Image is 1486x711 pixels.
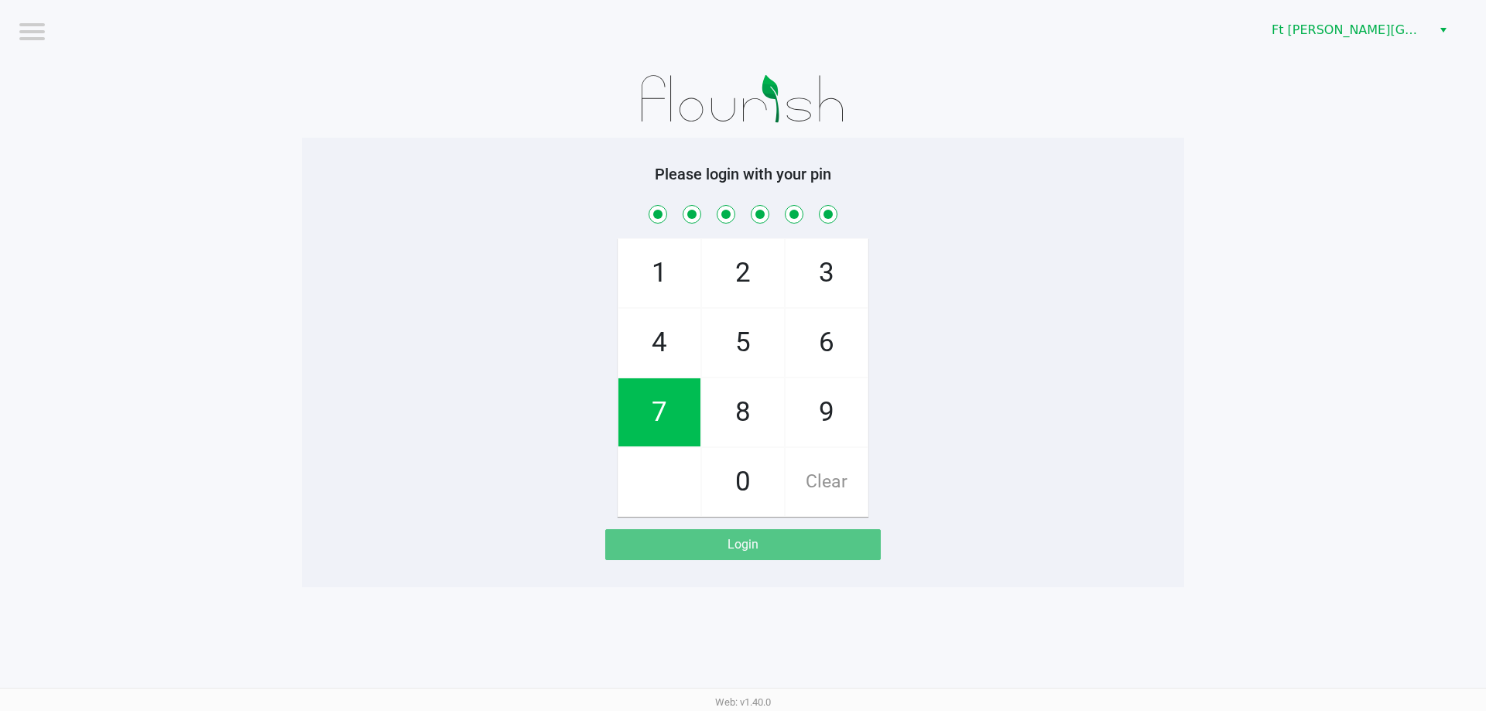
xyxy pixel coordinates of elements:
[786,239,868,307] span: 3
[702,378,784,446] span: 8
[1272,21,1423,39] span: Ft [PERSON_NAME][GEOGRAPHIC_DATA]
[313,165,1173,183] h5: Please login with your pin
[786,378,868,446] span: 9
[786,309,868,377] span: 6
[702,309,784,377] span: 5
[786,448,868,516] span: Clear
[715,696,771,708] span: Web: v1.40.0
[618,309,700,377] span: 4
[702,448,784,516] span: 0
[1432,16,1454,44] button: Select
[702,239,784,307] span: 2
[618,378,700,446] span: 7
[618,239,700,307] span: 1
